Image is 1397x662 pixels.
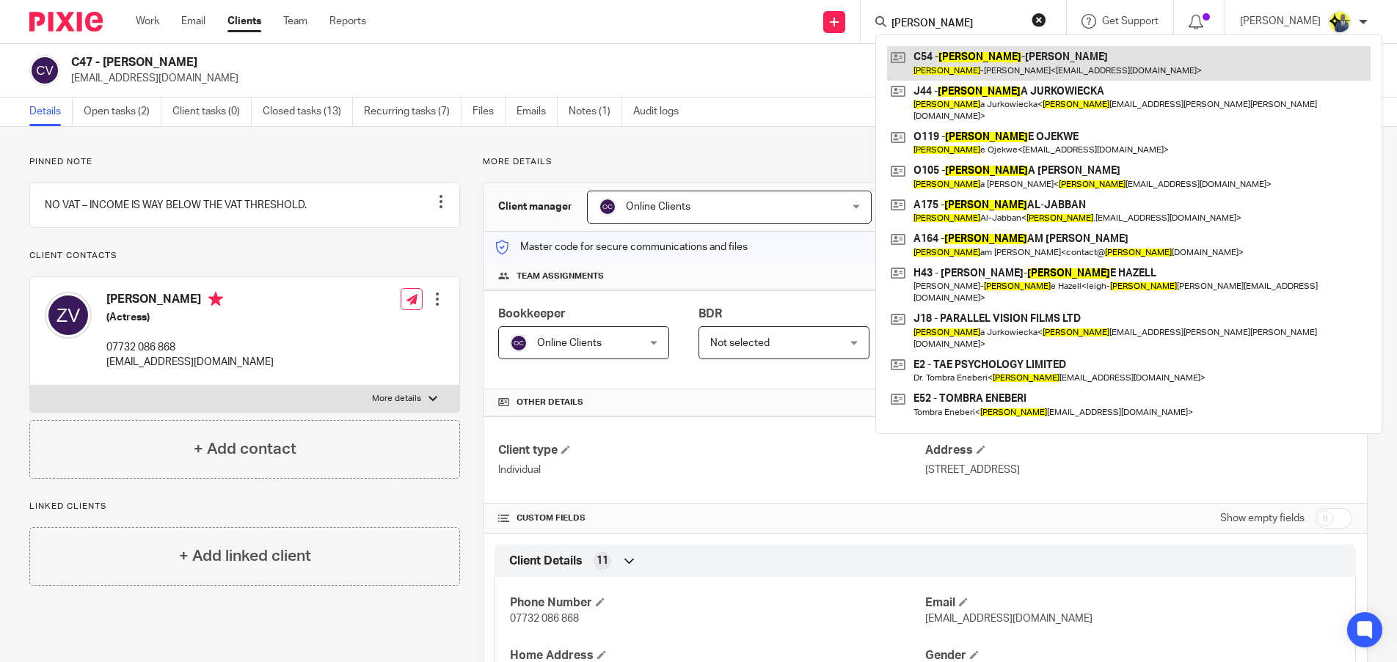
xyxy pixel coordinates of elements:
a: Files [473,98,506,126]
img: svg%3E [599,198,616,216]
h4: + Add linked client [179,545,311,567]
h2: C47 - [PERSON_NAME] [71,55,949,70]
span: [EMAIL_ADDRESS][DOMAIN_NAME] [925,614,1093,624]
a: Details [29,98,73,126]
h4: Phone Number [510,595,925,611]
p: Pinned note [29,156,460,168]
span: Team assignments [517,271,604,282]
h4: Email [925,595,1341,611]
span: Get Support [1102,16,1159,26]
input: Search [890,18,1022,31]
a: Work [136,14,159,29]
a: Clients [227,14,261,29]
p: [STREET_ADDRESS] [925,463,1352,477]
a: Email [181,14,205,29]
h4: + Add contact [194,438,296,460]
img: svg%3E [45,292,92,339]
a: Closed tasks (13) [263,98,353,126]
h3: Client manager [498,199,572,214]
span: BDR [698,308,722,320]
a: Recurring tasks (7) [364,98,462,126]
p: [EMAIL_ADDRESS][DOMAIN_NAME] [106,355,274,369]
span: Other details [517,397,583,408]
span: Client Details [509,553,583,569]
img: Pixie [29,12,103,32]
p: [EMAIL_ADDRESS][DOMAIN_NAME] [71,71,1168,86]
p: Individual [498,463,925,477]
a: Open tasks (2) [84,98,161,126]
span: 07732 086 868 [510,614,579,624]
p: Linked clients [29,501,460,512]
h4: Client type [498,443,925,458]
a: Notes (1) [569,98,622,126]
i: Primary [208,292,223,306]
a: Audit logs [633,98,690,126]
img: Dennis-Starbridge.jpg [1328,10,1352,34]
span: Online Clients [626,202,690,212]
p: 07732 086 868 [106,340,274,355]
p: Client contacts [29,250,460,262]
h4: [PERSON_NAME] [106,292,274,310]
h4: CUSTOM FIELDS [498,512,925,524]
p: [PERSON_NAME] [1240,14,1321,29]
h5: (Actress) [106,310,274,325]
span: Not selected [710,338,770,348]
img: svg%3E [29,55,60,86]
img: svg%3E [510,334,528,352]
label: Show empty fields [1220,511,1305,526]
p: Master code for secure communications and files [495,240,748,254]
a: Team [283,14,307,29]
a: Client tasks (0) [172,98,252,126]
span: Bookkeeper [498,308,566,320]
h4: Address [925,443,1352,458]
span: 11 [597,553,608,568]
button: Clear [1032,12,1046,27]
p: More details [483,156,1368,168]
p: More details [372,393,421,405]
a: Reports [329,14,366,29]
span: Online Clients [537,338,602,348]
a: Emails [517,98,558,126]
